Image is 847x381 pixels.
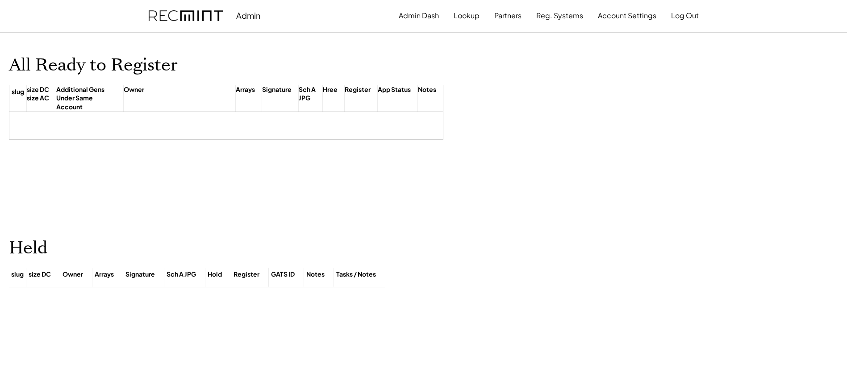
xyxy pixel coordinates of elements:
[323,85,338,105] div: Hree
[56,85,117,112] div: Additional Gens Under Same Account
[63,270,83,279] div: Owner
[95,270,114,279] div: Arrays
[494,7,522,25] button: Partners
[236,85,255,105] div: Arrays
[536,7,583,25] button: Reg. Systems
[454,7,480,25] button: Lookup
[271,270,295,279] div: GATS ID
[149,10,223,21] img: recmint-logotype%403x.png
[167,270,196,279] div: Sch A JPG
[345,85,371,105] div: Register
[378,85,411,105] div: App Status
[12,87,24,108] div: slug
[29,270,51,279] div: size DC
[336,270,376,279] div: Tasks / Notes
[418,85,436,105] div: Notes
[299,85,316,105] div: Sch A JPG
[671,7,699,25] button: Log Out
[399,7,439,25] button: Admin Dash
[262,85,292,105] div: Signature
[11,270,24,279] div: slug
[236,10,260,21] div: Admin
[234,270,259,279] div: Register
[208,270,222,279] div: Hold
[125,270,155,279] div: Signature
[598,7,656,25] button: Account Settings
[124,85,144,105] div: Owner
[9,55,178,76] h1: All Ready to Register
[9,238,370,259] h1: Held
[27,85,49,105] div: size DC size AC
[306,270,325,279] div: Notes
